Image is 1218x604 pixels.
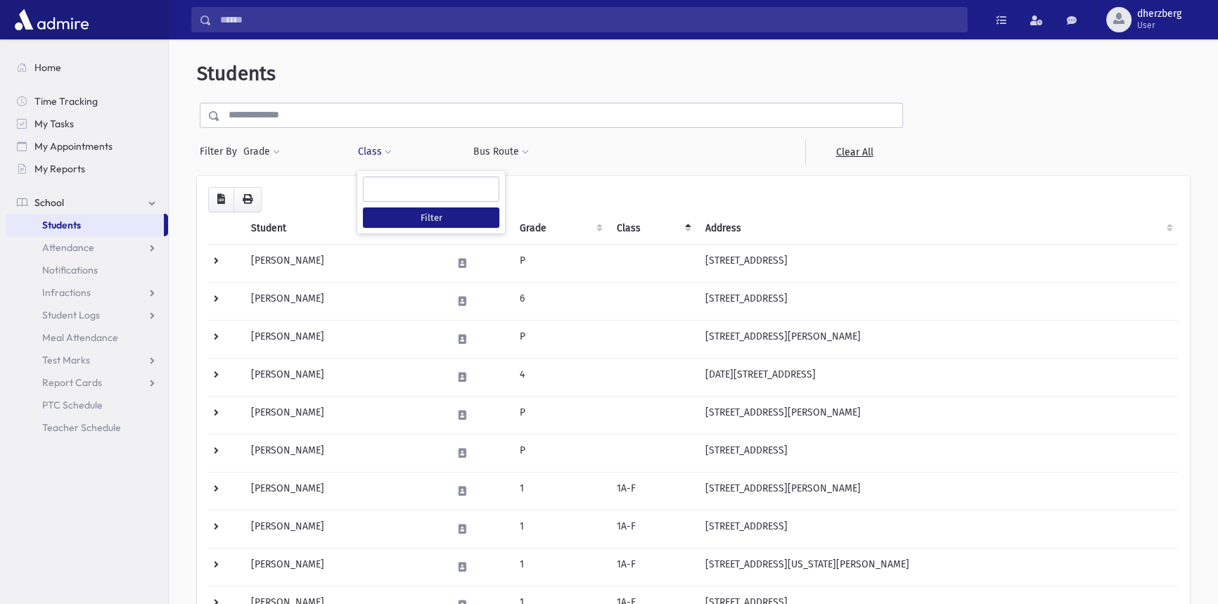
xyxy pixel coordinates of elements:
[233,187,262,212] button: Print
[34,140,113,153] span: My Appointments
[357,139,392,165] button: Class
[197,62,276,85] span: Students
[363,207,499,228] button: Filter
[608,510,697,548] td: 1A-F
[6,135,168,158] a: My Appointments
[1137,20,1181,31] span: User
[34,95,98,108] span: Time Tracking
[6,191,168,214] a: School
[34,196,64,209] span: School
[42,331,118,344] span: Meal Attendance
[243,548,444,586] td: [PERSON_NAME]
[34,117,74,130] span: My Tasks
[511,434,608,472] td: P
[208,187,234,212] button: CSV
[34,162,85,175] span: My Reports
[243,396,444,434] td: [PERSON_NAME]
[697,212,1179,245] th: Address: activate to sort column ascending
[511,396,608,434] td: P
[511,548,608,586] td: 1
[243,139,281,165] button: Grade
[805,139,903,165] a: Clear All
[6,214,164,236] a: Students
[511,358,608,396] td: 4
[42,241,94,254] span: Attendance
[511,510,608,548] td: 1
[6,259,168,281] a: Notifications
[243,434,444,472] td: [PERSON_NAME]
[42,421,121,434] span: Teacher Schedule
[42,264,98,276] span: Notifications
[697,548,1179,586] td: [STREET_ADDRESS][US_STATE][PERSON_NAME]
[6,113,168,135] a: My Tasks
[42,219,81,231] span: Students
[243,212,444,245] th: Student: activate to sort column ascending
[6,56,168,79] a: Home
[6,394,168,416] a: PTC Schedule
[6,90,168,113] a: Time Tracking
[42,286,91,299] span: Infractions
[697,510,1179,548] td: [STREET_ADDRESS]
[697,396,1179,434] td: [STREET_ADDRESS][PERSON_NAME]
[511,212,608,245] th: Grade: activate to sort column ascending
[697,358,1179,396] td: [DATE][STREET_ADDRESS]
[6,326,168,349] a: Meal Attendance
[511,472,608,510] td: 1
[697,282,1179,320] td: [STREET_ADDRESS]
[6,416,168,439] a: Teacher Schedule
[34,61,61,74] span: Home
[511,244,608,282] td: P
[243,244,444,282] td: [PERSON_NAME]
[243,282,444,320] td: [PERSON_NAME]
[42,309,100,321] span: Student Logs
[608,472,697,510] td: 1A-F
[6,304,168,326] a: Student Logs
[243,510,444,548] td: [PERSON_NAME]
[697,472,1179,510] td: [STREET_ADDRESS][PERSON_NAME]
[6,281,168,304] a: Infractions
[697,244,1179,282] td: [STREET_ADDRESS]
[1137,8,1181,20] span: dherzberg
[42,354,90,366] span: Test Marks
[473,139,530,165] button: Bus Route
[243,320,444,358] td: [PERSON_NAME]
[6,158,168,180] a: My Reports
[42,376,102,389] span: Report Cards
[6,236,168,259] a: Attendance
[608,212,697,245] th: Class: activate to sort column descending
[511,320,608,358] td: P
[511,282,608,320] td: 6
[243,472,444,510] td: [PERSON_NAME]
[200,144,243,159] span: Filter By
[6,371,168,394] a: Report Cards
[697,434,1179,472] td: [STREET_ADDRESS]
[212,7,967,32] input: Search
[11,6,92,34] img: AdmirePro
[42,399,103,411] span: PTC Schedule
[6,349,168,371] a: Test Marks
[243,358,444,396] td: [PERSON_NAME]
[697,320,1179,358] td: [STREET_ADDRESS][PERSON_NAME]
[608,548,697,586] td: 1A-F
